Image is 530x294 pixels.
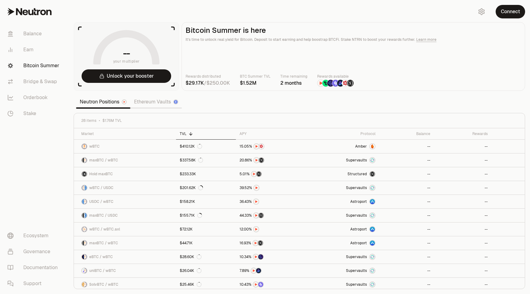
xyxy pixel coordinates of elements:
img: Supervaults [370,213,375,218]
a: NTRNStructured Points [236,209,308,222]
div: $25.46K [180,282,202,287]
div: $158.21K [180,199,195,204]
img: maxBTC Logo [82,158,84,163]
a: -- [379,264,434,277]
img: wBTC Logo [82,144,87,149]
img: SolvBTC Logo [82,282,84,287]
span: Hold maxBTC [89,172,113,176]
p: It's time to unlock real yield for Bitcoin. Deposit to start earning and help boostrap BTCFi. Sta... [186,37,521,43]
span: maxBTC / wBTC [89,241,118,246]
a: -- [434,195,491,208]
a: SolvBTC LogowBTC LogoSolvBTC / wBTC [74,278,176,291]
a: Ecosystem [2,228,66,244]
img: wBTC Logo [85,241,87,246]
a: Earn [2,42,66,58]
a: -- [434,209,491,222]
span: Supervaults [346,268,367,273]
img: wBTC.axl Logo [85,227,87,232]
img: Lombard Lux [322,80,329,87]
div: $72.12K [180,227,193,232]
img: Supervaults [370,268,375,273]
span: maxBTC / USDC [89,213,118,218]
div: $233.33K [180,172,196,176]
img: Solv Points [332,80,339,87]
h2: Bitcoin Summer is here [186,26,521,35]
a: -- [379,236,434,250]
img: EtherFi Points [327,80,334,87]
a: -- [379,222,434,236]
a: -- [434,250,491,264]
img: NTRN [317,80,324,87]
h1: -- [123,48,130,58]
img: Structured Points [259,213,263,218]
div: Protocol [311,131,375,136]
span: Supervaults [346,254,367,259]
span: Astroport [350,199,367,204]
a: $155.71K [176,209,236,222]
a: -- [434,140,491,153]
a: SupervaultsSupervaults [307,181,379,195]
img: Mars Fragments [342,80,349,87]
span: maxBTC / wBTC [89,158,118,163]
a: Balance [2,26,66,42]
a: -- [379,167,434,181]
a: Documentation [2,260,66,276]
span: wBTC / wBTC.axl [89,227,120,232]
span: Astroport [350,227,367,232]
button: NTRNSolv Points [240,281,304,288]
img: Ethereum Logo [174,100,178,104]
a: -- [434,222,491,236]
a: Neutron Positions [76,96,130,108]
img: Supervaults [370,185,375,190]
a: NTRN [236,195,308,208]
span: 28 items [81,118,96,123]
a: -- [434,167,491,181]
img: Bedrock Diamonds [337,80,344,87]
a: $410.12K [176,140,236,153]
img: EtherFi Points [258,254,263,259]
a: Orderbook [2,90,66,106]
span: $1.76M TVL [102,118,122,123]
span: SolvBTC / wBTC [89,282,118,287]
img: wBTC Logo [85,282,87,287]
img: maxBTC Logo [82,172,87,176]
img: USDC Logo [85,185,87,190]
button: Connect [496,5,525,18]
a: wBTC LogoUSDC LogowBTC / USDC [74,181,176,195]
a: Learn more [416,37,436,42]
div: Balance [383,131,430,136]
a: NTRNMars Fragments [236,140,308,153]
img: NTRN [254,227,259,232]
a: -- [379,153,434,167]
a: $26.04K [176,264,236,277]
img: Structured Points [259,158,264,163]
span: USDC / wBTC [89,199,113,204]
a: SupervaultsSupervaults [307,250,379,264]
div: Rewards [438,131,488,136]
img: wBTC Logo [82,227,84,232]
button: NTRNStructured Points [240,157,304,163]
img: Bedrock Diamonds [256,268,261,273]
a: -- [434,236,491,250]
img: wBTC Logo [85,268,87,273]
a: -- [434,153,491,167]
img: NTRN [251,268,256,273]
img: NTRN [254,185,259,190]
div: TVL [180,131,232,136]
a: $72.12K [176,222,236,236]
a: $337.58K [176,153,236,167]
a: Support [2,276,66,292]
p: Rewards distributed [186,73,230,79]
img: uniBTC Logo [82,268,84,273]
a: wBTC LogowBTC.axl LogowBTC / wBTC.axl [74,222,176,236]
button: Unlock your booster [82,69,171,83]
div: $410.12K [180,144,202,149]
span: eBTC / wBTC [89,254,113,259]
a: NTRNEtherFi Points [236,250,308,264]
a: $201.62K [176,181,236,195]
img: eBTC Logo [82,254,84,259]
div: $28.60K [180,254,202,259]
a: maxBTC LogowBTC LogomaxBTC / wBTC [74,236,176,250]
button: NTRNBedrock Diamonds [240,268,304,274]
img: NTRN [254,158,259,163]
